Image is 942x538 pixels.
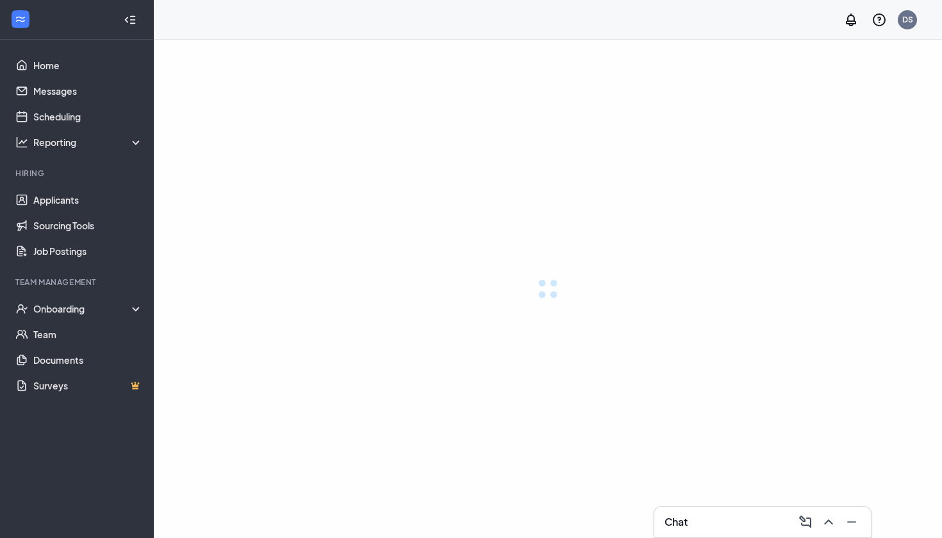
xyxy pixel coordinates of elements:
svg: ChevronUp [821,514,836,530]
svg: UserCheck [15,302,28,315]
div: DS [902,14,913,25]
a: Team [33,322,143,347]
button: ComposeMessage [794,512,814,532]
div: Team Management [15,277,140,288]
svg: Notifications [843,12,859,28]
svg: QuestionInfo [872,12,887,28]
a: Applicants [33,187,143,213]
a: Home [33,53,143,78]
div: Reporting [33,136,144,149]
svg: Analysis [15,136,28,149]
svg: Collapse [124,13,136,26]
div: Onboarding [33,302,144,315]
a: Documents [33,347,143,373]
button: ChevronUp [817,512,838,532]
svg: WorkstreamLogo [14,13,27,26]
svg: Minimize [844,514,859,530]
button: Minimize [840,512,861,532]
a: Messages [33,78,143,104]
a: Scheduling [33,104,143,129]
svg: ComposeMessage [798,514,813,530]
h3: Chat [665,515,688,529]
a: Job Postings [33,238,143,264]
a: SurveysCrown [33,373,143,398]
a: Sourcing Tools [33,213,143,238]
div: Hiring [15,168,140,179]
